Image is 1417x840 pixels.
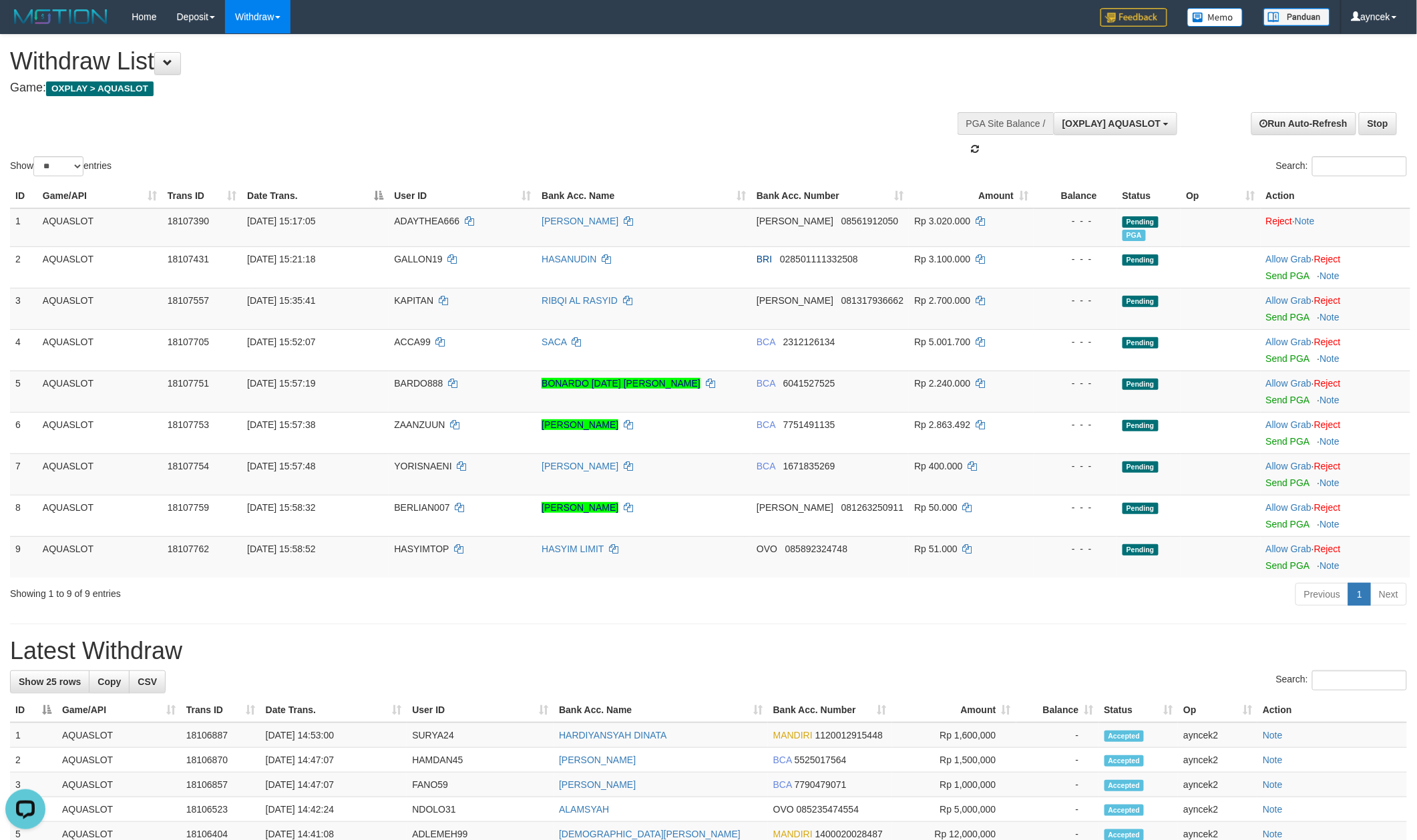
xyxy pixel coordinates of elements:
[10,748,57,773] td: 2
[542,544,604,554] a: HASYIM LIMIT
[37,495,162,536] td: AQUASLOT
[394,216,459,226] span: ADAYTHEA666
[542,419,618,430] a: [PERSON_NAME]
[1370,583,1407,606] a: Next
[5,5,45,45] button: Open LiveChat chat widget
[1314,254,1341,264] a: Reject
[757,295,833,306] span: [PERSON_NAME]
[536,184,751,208] th: Bank Acc. Name: activate to sort column ascending
[1276,670,1407,690] label: Search:
[407,748,554,773] td: HAMDAN45
[10,670,89,693] a: Show 25 rows
[10,371,37,412] td: 5
[89,670,130,693] a: Copy
[1261,453,1410,495] td: ·
[37,412,162,453] td: AQUASLOT
[542,461,618,471] a: [PERSON_NAME]
[757,461,775,471] span: BCA
[1123,503,1159,514] span: Pending
[57,698,181,722] th: Game/API: activate to sort column ascending
[1039,214,1112,228] div: - - -
[10,48,932,75] h1: Withdraw List
[542,502,618,513] a: [PERSON_NAME]
[1062,118,1161,129] span: [OXPLAY] AQUASLOT
[37,288,162,329] td: AQUASLOT
[914,254,970,264] span: Rp 3.100.000
[10,246,37,288] td: 2
[1348,583,1371,606] a: 1
[247,337,315,347] span: [DATE] 15:52:07
[1104,730,1145,742] span: Accepted
[1099,698,1179,722] th: Status: activate to sort column ascending
[33,156,83,176] select: Showentries
[1266,254,1314,264] span: ·
[394,502,449,513] span: BERLIAN007
[1314,461,1341,471] a: Reject
[97,676,121,687] span: Copy
[57,773,181,797] td: AQUASLOT
[914,378,970,389] span: Rp 2.240.000
[1320,395,1340,405] a: Note
[1263,804,1283,815] a: Note
[247,502,315,513] span: [DATE] 15:58:32
[1039,542,1112,556] div: - - -
[892,773,1016,797] td: Rp 1,000,000
[260,748,407,773] td: [DATE] 14:47:07
[1266,395,1309,405] a: Send PGA
[1123,379,1159,390] span: Pending
[1266,502,1311,513] a: Allow Grab
[1266,560,1309,571] a: Send PGA
[559,829,741,839] a: [DEMOGRAPHIC_DATA][PERSON_NAME]
[914,544,958,554] span: Rp 51.000
[168,254,209,264] span: 18107431
[914,419,970,430] span: Rp 2.863.492
[168,378,209,389] span: 18107751
[1123,337,1159,349] span: Pending
[773,755,792,765] span: BCA
[1039,294,1112,307] div: - - -
[1320,312,1340,323] a: Note
[783,419,835,430] span: Copy 7751491135 to clipboard
[1039,459,1112,473] div: - - -
[1266,378,1314,389] span: ·
[10,698,57,722] th: ID: activate to sort column descending
[914,216,970,226] span: Rp 3.020.000
[37,536,162,578] td: AQUASLOT
[914,502,958,513] span: Rp 50.000
[1312,156,1407,176] input: Search:
[247,378,315,389] span: [DATE] 15:57:19
[841,295,903,306] span: Copy 081317936662 to clipboard
[1266,353,1309,364] a: Send PGA
[1261,495,1410,536] td: ·
[168,419,209,430] span: 18107753
[10,7,112,27] img: MOTION_logo.png
[407,698,554,722] th: User ID: activate to sort column ascending
[247,419,315,430] span: [DATE] 15:57:38
[37,246,162,288] td: AQUASLOT
[1266,337,1311,347] a: Allow Grab
[1039,252,1112,266] div: - - -
[394,461,451,471] span: YORISNAENI
[247,295,315,306] span: [DATE] 15:35:41
[1016,748,1099,773] td: -
[1266,461,1314,471] span: ·
[138,676,157,687] span: CSV
[542,216,618,226] a: [PERSON_NAME]
[892,748,1016,773] td: Rp 1,500,000
[1263,779,1283,790] a: Note
[1100,8,1167,27] img: Feedback.jpg
[57,797,181,822] td: AQUASLOT
[181,722,260,748] td: 18106887
[1314,337,1341,347] a: Reject
[757,254,772,264] span: BRI
[1266,544,1311,554] a: Allow Grab
[1261,208,1410,247] td: ·
[10,722,57,748] td: 1
[1295,583,1349,606] a: Previous
[10,329,37,371] td: 4
[1178,748,1257,773] td: ayncek2
[10,536,37,578] td: 9
[795,779,847,790] span: Copy 7790479071 to clipboard
[1314,502,1341,513] a: Reject
[1320,353,1340,364] a: Note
